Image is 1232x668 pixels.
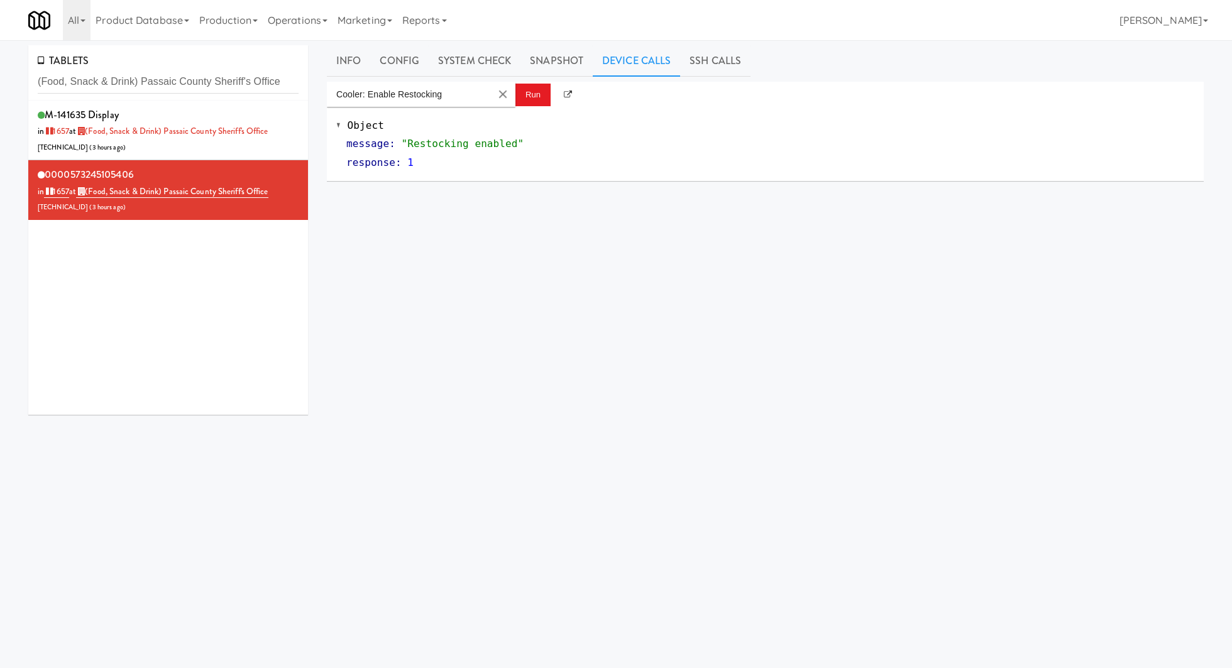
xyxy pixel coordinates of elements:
a: Device Calls [593,45,680,77]
span: "Restocking enabled" [402,138,524,150]
a: Config [370,45,429,77]
a: (Food, Snack & Drink) Passaic County Sheriff's Office [76,185,268,198]
span: 3 hours ago [92,202,123,212]
a: Snapshot [520,45,593,77]
span: in [38,125,69,137]
span: : [389,138,395,150]
img: Micromart [28,9,50,31]
button: Run [515,84,551,106]
span: 0000573245105406 [45,167,134,182]
input: Enter api call... [327,82,490,107]
a: SSH Calls [680,45,751,77]
span: 1 [407,156,414,168]
span: at [69,125,268,137]
span: 3 hours ago [92,143,123,152]
span: Object [348,119,384,131]
span: TABLETS [38,53,89,68]
span: [TECHNICAL_ID] ( ) [38,202,126,212]
span: [TECHNICAL_ID] ( ) [38,143,126,152]
li: 0000573245105406in 1657at (Food, Snack & Drink) Passaic County Sheriff's Office[TECHNICAL_ID] (3 ... [28,160,308,220]
a: System Check [429,45,520,77]
input: Search tablets [38,70,299,94]
span: at [69,185,268,197]
li: M-141635 Displayin 1657at (Food, Snack & Drink) Passaic County Sheriff's Office[TECHNICAL_ID] (3 ... [28,101,308,161]
span: M-141635 Display [45,107,119,122]
a: (Food, Snack & Drink) Passaic County Sheriff's Office [76,125,268,137]
a: Info [327,45,370,77]
span: in [38,185,69,197]
a: 1657 [44,185,69,198]
span: : [395,156,402,168]
button: Clear Input [493,85,512,104]
span: message [346,138,389,150]
span: response [346,156,395,168]
a: 1657 [44,125,69,137]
